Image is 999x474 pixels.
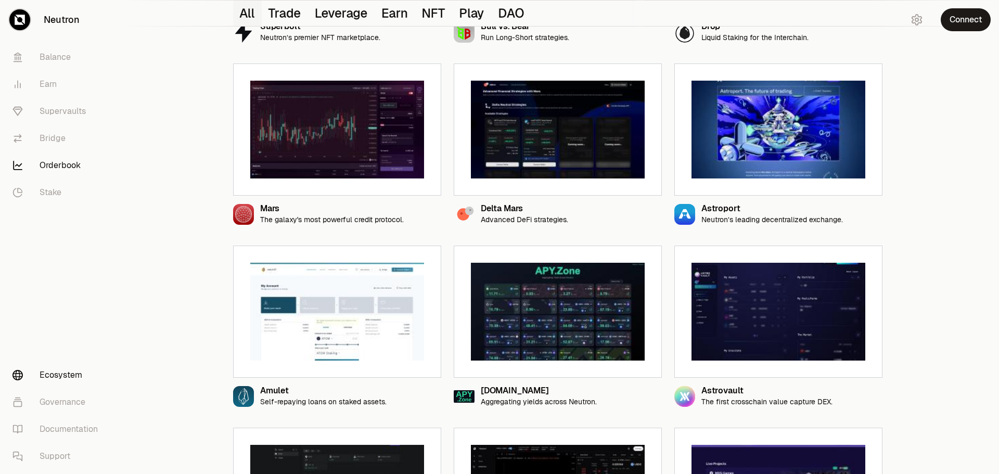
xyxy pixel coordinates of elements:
[701,398,832,406] p: The first crosschain value capture DEX.
[260,33,380,42] p: Neutron’s premier NFT marketplace.
[4,443,112,470] a: Support
[416,1,453,26] button: NFT
[260,398,387,406] p: Self-repaying loans on staked assets.
[4,152,112,179] a: Orderbook
[250,81,424,178] img: Mars preview image
[375,1,415,26] button: Earn
[453,1,492,26] button: Play
[691,263,865,361] img: Astrovault preview image
[481,22,569,31] div: Bull vs. Bear
[4,98,112,125] a: Supervaults
[250,263,424,361] img: Amulet preview image
[4,44,112,71] a: Balance
[701,22,809,31] div: Drop
[481,215,568,224] p: Advanced DeFi strategies.
[471,263,645,361] img: Apy.Zone preview image
[481,204,568,213] div: Delta Mars
[701,387,832,395] div: Astrovault
[481,398,597,406] p: Aggregating yields across Neutron.
[4,362,112,389] a: Ecosystem
[233,1,262,26] button: All
[4,71,112,98] a: Earn
[481,33,569,42] p: Run Long-Short strategies.
[701,204,843,213] div: Astroport
[4,389,112,416] a: Governance
[701,215,843,224] p: Neutron’s leading decentralized exchange.
[260,215,404,224] p: The galaxy's most powerful credit protocol.
[481,387,597,395] div: [DOMAIN_NAME]
[260,204,404,213] div: Mars
[4,179,112,206] a: Stake
[701,33,809,42] p: Liquid Staking for the Interchain.
[260,22,380,31] div: Superbolt
[260,387,387,395] div: Amulet
[262,1,309,26] button: Trade
[4,416,112,443] a: Documentation
[691,81,865,178] img: Astroport preview image
[492,1,532,26] button: DAO
[941,8,991,31] button: Connect
[4,125,112,152] a: Bridge
[471,81,645,178] img: Delta Mars preview image
[308,1,375,26] button: Leverage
